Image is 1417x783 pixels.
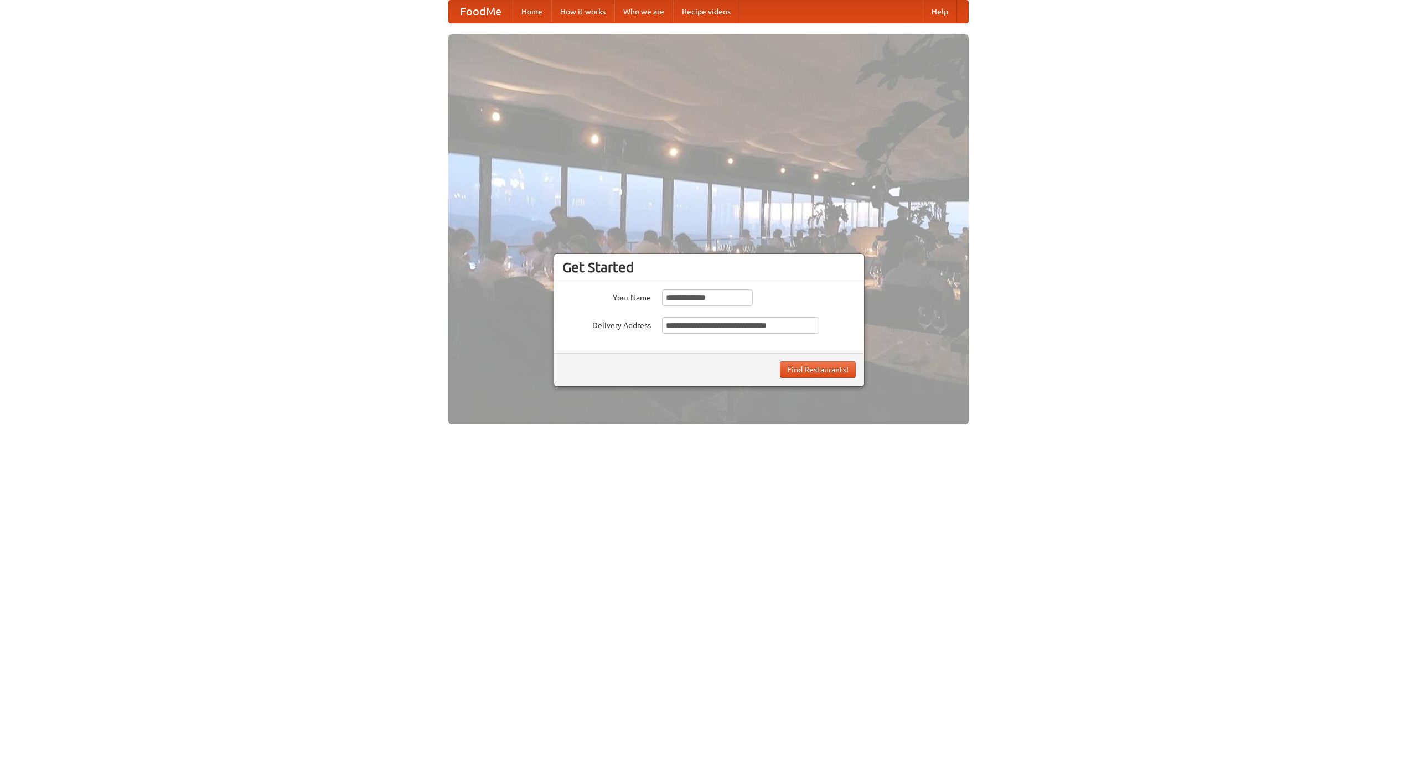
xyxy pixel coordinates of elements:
a: Recipe videos [673,1,739,23]
a: Home [513,1,551,23]
a: Help [923,1,957,23]
a: How it works [551,1,614,23]
a: FoodMe [449,1,513,23]
label: Your Name [562,289,651,303]
a: Who we are [614,1,673,23]
label: Delivery Address [562,317,651,331]
h3: Get Started [562,259,856,276]
button: Find Restaurants! [780,361,856,378]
